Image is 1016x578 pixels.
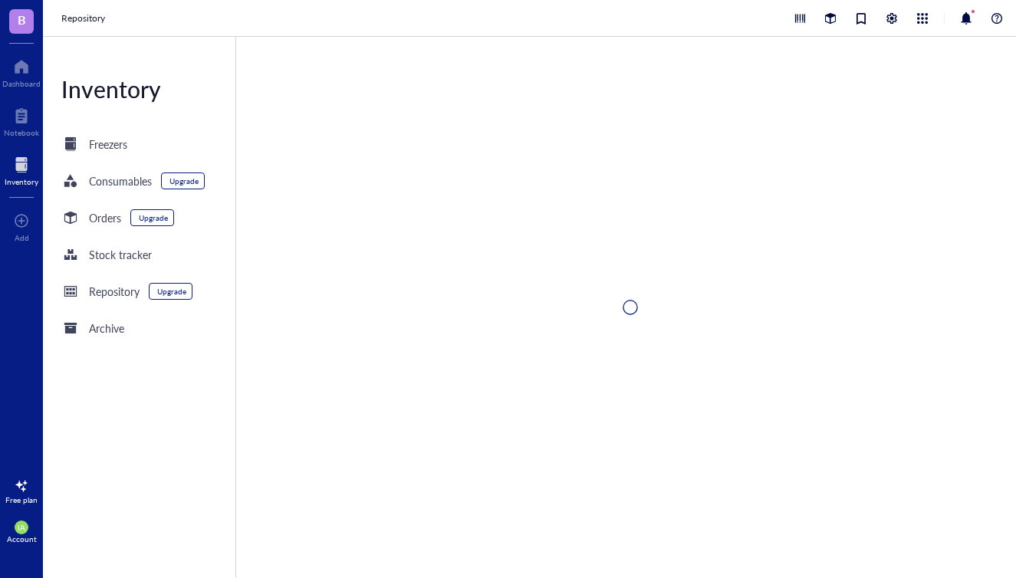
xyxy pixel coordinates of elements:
[169,176,199,186] div: Upgrade
[15,233,29,242] div: Add
[7,534,37,544] div: Account
[89,136,127,153] div: Freezers
[43,202,235,233] a: OrdersUpgrade
[43,166,235,196] a: ConsumablesUpgrade
[61,11,108,26] a: Repository
[89,246,152,263] div: Stock tracker
[89,172,152,189] div: Consumables
[43,74,235,104] div: Inventory
[4,128,39,137] div: Notebook
[5,495,38,504] div: Free plan
[43,276,235,307] a: RepositoryUpgrade
[4,103,39,137] a: Notebook
[18,523,25,532] span: IA
[18,10,26,29] span: B
[43,129,235,159] a: Freezers
[5,177,38,186] div: Inventory
[43,239,235,270] a: Stock tracker
[2,54,41,88] a: Dashboard
[157,287,186,296] div: Upgrade
[2,79,41,88] div: Dashboard
[89,283,140,300] div: Repository
[43,313,235,343] a: Archive
[89,209,121,226] div: Orders
[5,153,38,186] a: Inventory
[139,213,168,222] div: Upgrade
[89,320,124,337] div: Archive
